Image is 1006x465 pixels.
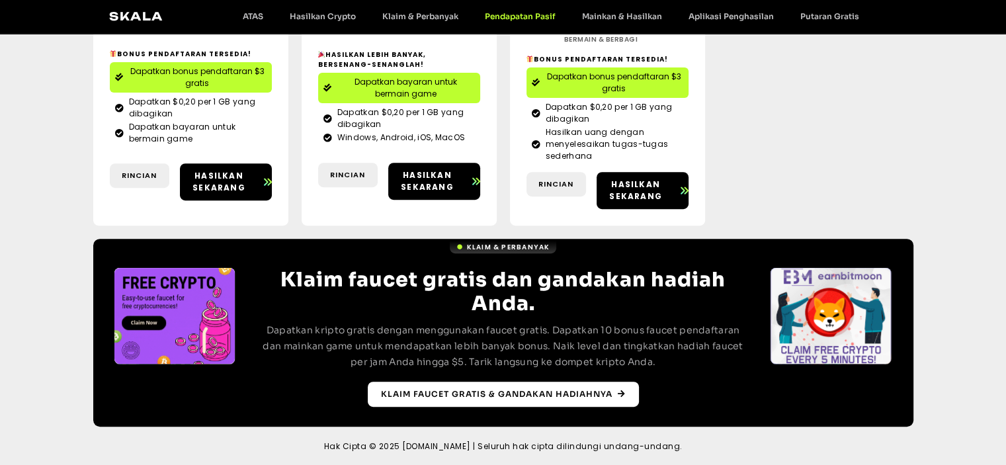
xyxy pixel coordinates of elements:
[526,56,533,62] img: 🎁
[110,62,272,93] a: Dapatkan bonus pendaftaran $3 gratis
[675,11,787,21] a: Aplikasi Penghasilan
[609,179,662,202] font: Hasilkan sekarang
[180,163,272,200] a: Hasilkan sekarang
[526,67,689,98] a: Dapatkan bonus pendaftaran $3 gratis
[546,126,669,161] font: Hasilkan uang dengan menyelesaikan tugas-tugas sederhana
[318,51,325,58] img: 🎉
[800,11,859,21] font: Putaran Gratis
[230,11,276,21] a: ATAS
[230,11,872,21] nav: Menu
[130,65,265,89] font: Dapatkan bonus pendaftaran $3 gratis
[771,268,891,364] div: 3 / 4
[381,389,612,399] font: Klaim faucet gratis & gandakan hadiahnya
[787,11,872,21] a: Putaran Gratis
[564,34,638,44] font: Bermain & Berbagi
[337,132,465,143] font: Windows, Android, iOS, MacOS
[117,49,251,59] font: Bonus pendaftaran tersedia!
[689,11,774,21] font: Aplikasi Penghasilan
[382,11,458,21] font: Klaim & Perbanyak
[401,169,454,192] font: Hasilkan sekarang
[472,11,569,21] a: Pendapatan Pasif
[450,241,556,253] a: Klaim & Perbanyak
[129,121,236,144] font: Dapatkan bayaran untuk bermain game
[110,163,169,188] a: Rincian
[534,54,668,64] font: Bonus Pendaftaran Tersedia!
[485,11,556,21] font: Pendapatan Pasif
[318,163,378,187] a: Rincian
[280,267,726,316] font: Klaim faucet gratis dan gandakan hadiah Anda.
[526,172,586,196] a: Rincian
[569,11,675,21] a: Mainkan & Hasilkan
[276,11,369,21] a: Hasilkan Crypto
[368,382,639,407] a: Klaim faucet gratis & gandakan hadiahnya
[388,163,480,200] a: Hasilkan sekarang
[114,268,235,364] div: 3 / 4
[243,11,263,21] font: ATAS
[467,242,550,252] font: Klaim & Perbanyak
[330,169,365,180] font: Rincian
[582,11,662,21] font: Mainkan & Hasilkan
[369,11,472,21] a: Klaim & Perbanyak
[597,172,689,209] a: Hasilkan sekarang
[109,9,163,23] a: Skala
[771,268,891,364] div: Slide
[290,11,356,21] font: Hasilkan Crypto
[546,101,672,124] font: Dapatkan $0,20 per 1 GB yang dibagikan
[110,50,116,57] img: 🎁
[192,170,245,193] font: Hasilkan sekarang
[122,170,157,181] font: Rincian
[547,71,681,94] font: Dapatkan bonus pendaftaran $3 gratis
[538,179,573,189] font: Rincian
[337,106,464,130] font: Dapatkan $0,20 per 1 GB yang dibagikan
[114,268,235,364] div: Slide
[318,50,426,69] font: Hasilkan Lebih Banyak, Bersenang-senanglah!
[355,76,457,99] font: Dapatkan bayaran untuk bermain game
[129,96,255,119] font: Dapatkan $0,20 per 1 GB yang dibagikan
[263,324,743,368] font: Dapatkan kripto gratis dengan menggunakan faucet gratis. Dapatkan 10 bonus faucet pendaftaran dan...
[324,441,683,452] font: Hak Cipta © 2025 [DOMAIN_NAME] | Seluruh hak cipta dilindungi undang-undang.
[318,73,480,103] a: Dapatkan bayaran untuk bermain game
